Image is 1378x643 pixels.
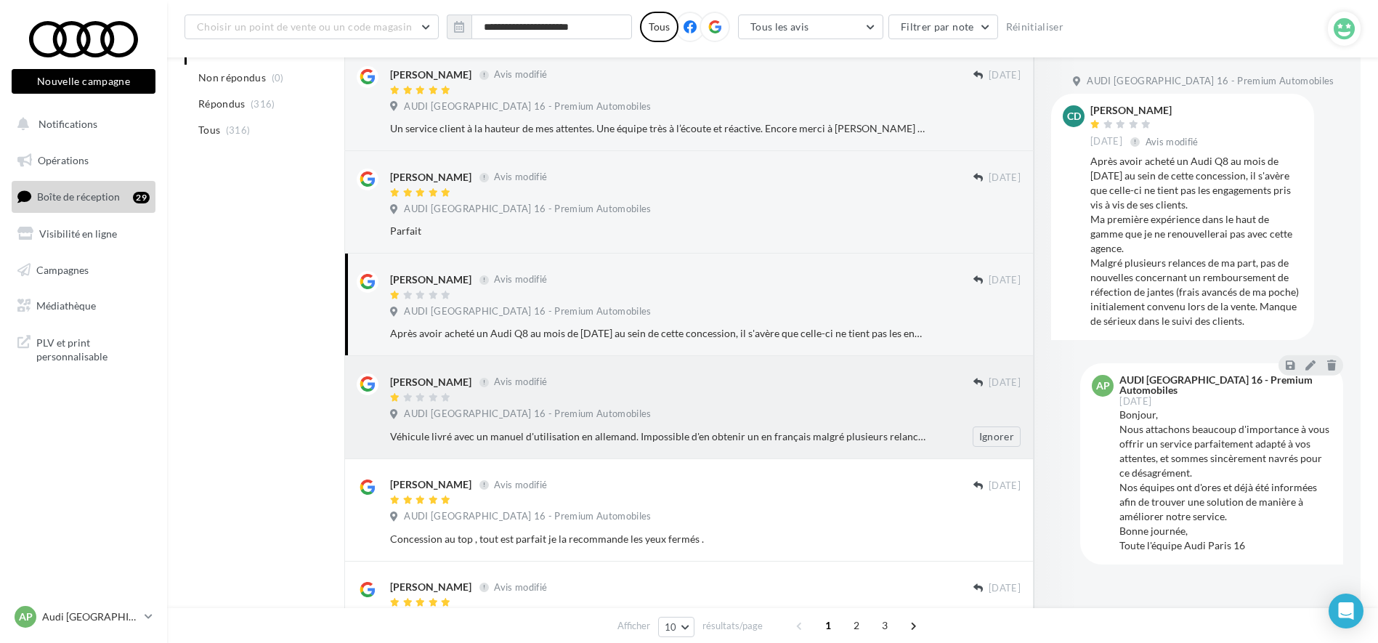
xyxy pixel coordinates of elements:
div: Concession au top , tout est parfait je la recommande les yeux fermés . [390,532,926,546]
a: AP Audi [GEOGRAPHIC_DATA] 16 [12,603,155,631]
span: Visibilité en ligne [39,227,117,240]
span: résultats/page [702,619,763,633]
div: [PERSON_NAME] [390,68,471,82]
span: Avis modifié [494,171,547,183]
span: Choisir un point de vente ou un code magasin [197,20,412,33]
button: Réinitialiser [1000,18,1070,36]
span: Notifications [38,118,97,130]
div: [PERSON_NAME] [390,375,471,389]
span: Avis modifié [494,581,547,593]
span: Campagnes [36,263,89,275]
span: Répondus [198,97,246,111]
div: Open Intercom Messenger [1329,594,1363,628]
span: AUDI [GEOGRAPHIC_DATA] 16 - Premium Automobiles [404,100,651,113]
span: [DATE] [1119,397,1151,406]
span: PLV et print personnalisable [36,333,150,364]
span: [DATE] [989,274,1021,287]
span: AP [19,610,33,624]
span: Médiathèque [36,299,96,312]
button: 10 [658,617,695,637]
button: Ignorer [973,426,1021,447]
span: (0) [272,72,284,84]
div: Bonjour, Nous attachons beaucoup d'importance à vous offrir un service parfaitement adapté à vos ... [1119,408,1332,553]
span: AUDI [GEOGRAPHIC_DATA] 16 - Premium Automobiles [404,305,651,318]
div: Parfait [390,224,926,238]
span: 10 [665,621,677,633]
span: Avis modifié [494,479,547,490]
div: 29 [133,192,150,203]
span: [DATE] [989,171,1021,185]
span: AUDI [GEOGRAPHIC_DATA] 16 - Premium Automobiles [404,510,651,523]
span: Avis modifié [494,274,547,286]
div: [PERSON_NAME] [390,477,471,492]
span: Tous [198,123,220,137]
a: Visibilité en ligne [9,219,158,249]
span: [DATE] [1090,135,1122,148]
span: [DATE] [989,582,1021,595]
button: Tous les avis [738,15,883,39]
span: AUDI [GEOGRAPHIC_DATA] 16 - Premium Automobiles [404,408,651,421]
span: Avis modifié [494,69,547,81]
div: Après avoir acheté un Audi Q8 au mois de [DATE] au sein de cette concession, il s'avère que celle... [1090,154,1302,328]
span: Afficher [617,619,650,633]
div: [PERSON_NAME] [390,272,471,287]
span: Avis modifié [1146,136,1199,147]
div: [PERSON_NAME] [390,580,471,594]
button: Notifications [9,109,153,139]
span: Opérations [38,154,89,166]
span: Boîte de réception [37,190,120,203]
div: AUDI [GEOGRAPHIC_DATA] 16 - Premium Automobiles [1119,375,1329,395]
div: Après avoir acheté un Audi Q8 au mois de [DATE] au sein de cette concession, il s'avère que celle... [390,326,926,341]
div: [PERSON_NAME] [1090,105,1201,116]
span: 2 [845,614,868,637]
span: (316) [251,98,275,110]
span: AUDI [GEOGRAPHIC_DATA] 16 - Premium Automobiles [404,203,651,216]
span: 3 [873,614,896,637]
button: Choisir un point de vente ou un code magasin [185,15,439,39]
span: 1 [816,614,840,637]
div: Véhicule livré avec un manuel d'utilisation en allemand. Impossible d'en obtenir un en français m... [390,429,926,444]
span: [DATE] [989,480,1021,493]
div: Tous [640,12,678,42]
div: Un service client à la hauteur de mes attentes. Une équipe très à l’écoute et réactive. Encore me... [390,121,926,136]
button: Nouvelle campagne [12,69,155,94]
span: Avis modifié [494,376,547,388]
span: Cd [1067,109,1081,124]
a: Boîte de réception29 [9,181,158,212]
span: [DATE] [989,376,1021,389]
a: Médiathèque [9,291,158,321]
span: AP [1096,379,1110,393]
button: Filtrer par note [888,15,998,39]
span: [DATE] [989,69,1021,82]
a: Opérations [9,145,158,176]
span: AUDI [GEOGRAPHIC_DATA] 16 - Premium Automobiles [1087,75,1334,88]
span: (316) [226,124,251,136]
p: Audi [GEOGRAPHIC_DATA] 16 [42,610,139,624]
a: Campagnes [9,255,158,286]
span: Tous les avis [750,20,809,33]
span: Non répondus [198,70,266,85]
a: PLV et print personnalisable [9,327,158,370]
div: [PERSON_NAME] [390,170,471,185]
